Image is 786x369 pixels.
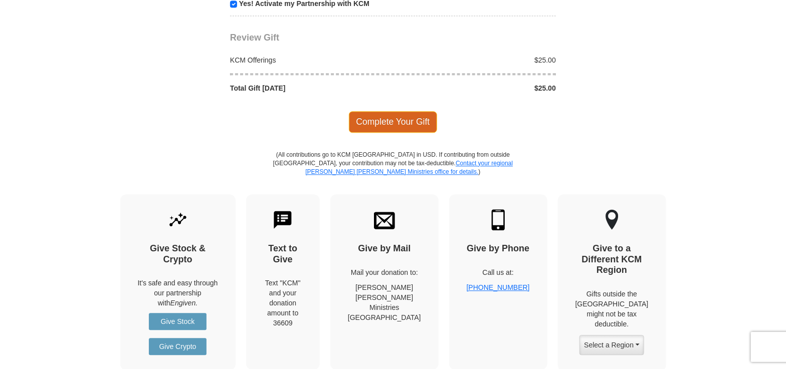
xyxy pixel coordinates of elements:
img: give-by-stock.svg [167,209,188,230]
h4: Give by Phone [467,243,530,254]
span: Review Gift [230,33,279,43]
h4: Give by Mail [348,243,421,254]
p: [PERSON_NAME] [PERSON_NAME] Ministries [GEOGRAPHIC_DATA] [348,282,421,322]
div: $25.00 [393,55,561,65]
img: envelope.svg [374,209,395,230]
i: Engiven. [170,299,198,307]
div: Total Gift [DATE] [225,83,394,93]
a: [PHONE_NUMBER] [467,283,530,291]
h4: Give to a Different KCM Region [575,243,649,276]
p: It's safe and easy through our partnership with [138,278,218,308]
a: Give Stock [149,313,207,330]
span: Complete Your Gift [349,111,438,132]
a: Give Crypto [149,338,207,355]
p: Gifts outside the [GEOGRAPHIC_DATA] might not be tax deductible. [575,289,649,329]
p: Call us at: [467,267,530,277]
a: Contact your regional [PERSON_NAME] [PERSON_NAME] Ministries office for details. [305,160,513,175]
p: Mail your donation to: [348,267,421,277]
img: text-to-give.svg [272,209,293,230]
div: Text "KCM" and your donation amount to 36609 [264,278,303,328]
h4: Give Stock & Crypto [138,243,218,265]
p: (All contributions go to KCM [GEOGRAPHIC_DATA] in USD. If contributing from outside [GEOGRAPHIC_D... [273,151,513,194]
img: other-region [605,209,619,230]
h4: Text to Give [264,243,303,265]
div: $25.00 [393,83,561,93]
button: Select a Region [579,335,644,355]
img: mobile.svg [488,209,509,230]
div: KCM Offerings [225,55,394,65]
